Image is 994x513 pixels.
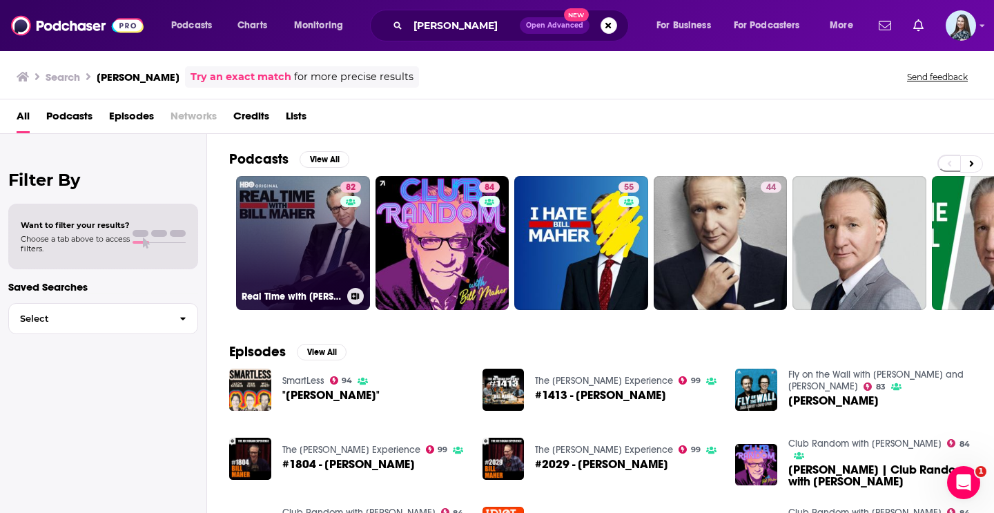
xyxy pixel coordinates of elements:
span: "[PERSON_NAME]" [282,389,380,401]
a: Charts [228,14,275,37]
a: 44 [654,176,788,310]
h2: Podcasts [229,151,289,168]
span: New [564,8,589,21]
span: Charts [237,16,267,35]
span: for more precise results [294,69,413,85]
span: 83 [876,384,886,390]
input: Search podcasts, credits, & more... [408,14,520,37]
a: PodcastsView All [229,151,349,168]
a: Bill Burr | Club Random with Bill Maher [788,464,972,487]
a: 99 [679,376,701,385]
a: #1804 - Bill Maher [282,458,415,470]
button: Show profile menu [946,10,976,41]
a: All [17,105,30,133]
iframe: Intercom live chat [947,466,980,499]
img: User Profile [946,10,976,41]
a: Club Random with Bill Maher [788,438,942,449]
img: Bill Maher [735,369,777,411]
span: For Business [656,16,711,35]
button: open menu [647,14,728,37]
span: #2029 - [PERSON_NAME] [535,458,668,470]
a: 44 [761,182,781,193]
img: #2029 - Bill Maher [483,438,525,480]
a: The Joe Rogan Experience [282,444,420,456]
button: View All [297,344,347,360]
button: open menu [820,14,870,37]
span: More [830,16,853,35]
img: Bill Burr | Club Random with Bill Maher [735,444,777,486]
a: Episodes [109,105,154,133]
h2: Filter By [8,170,198,190]
a: #2029 - Bill Maher [535,458,668,470]
span: 84 [485,181,494,195]
button: View All [300,151,349,168]
span: 44 [766,181,776,195]
img: Podchaser - Follow, Share and Rate Podcasts [11,12,144,39]
span: Want to filter your results? [21,220,130,230]
span: 1 [975,466,986,477]
span: [PERSON_NAME] [788,395,879,407]
img: #1804 - Bill Maher [229,438,271,480]
span: #1413 - [PERSON_NAME] [535,389,666,401]
a: 55 [514,176,648,310]
a: Credits [233,105,269,133]
span: Monitoring [294,16,343,35]
a: 84 [376,176,509,310]
a: Try an exact match [191,69,291,85]
button: open menu [284,14,361,37]
span: 55 [624,181,634,195]
p: Saved Searches [8,280,198,293]
button: Select [8,303,198,334]
a: #1413 - Bill Maher [483,369,525,411]
span: Select [9,314,168,323]
span: Networks [170,105,217,133]
a: Bill Maher [788,395,879,407]
span: 82 [346,181,355,195]
span: 94 [342,378,352,384]
button: Send feedback [903,71,972,83]
span: 99 [691,447,701,453]
a: 84 [947,439,970,447]
a: 55 [618,182,639,193]
a: 99 [426,445,448,454]
img: "Bill Maher" [229,369,271,411]
span: Podcasts [171,16,212,35]
a: SmartLess [282,375,324,387]
a: Fly on the Wall with Dana Carvey and David Spade [788,369,964,392]
h3: Real Time with [PERSON_NAME] [242,291,342,302]
a: Podcasts [46,105,92,133]
a: 84 [479,182,500,193]
a: EpisodesView All [229,343,347,360]
a: Show notifications dropdown [873,14,897,37]
a: 82Real Time with [PERSON_NAME] [236,176,370,310]
a: 82 [340,182,361,193]
a: Lists [286,105,306,133]
a: 83 [864,383,886,391]
span: Choose a tab above to access filters. [21,234,130,253]
span: 99 [438,447,447,453]
a: The Joe Rogan Experience [535,444,673,456]
h2: Episodes [229,343,286,360]
a: "Bill Maher" [282,389,380,401]
a: 94 [330,376,353,385]
a: The Joe Rogan Experience [535,375,673,387]
span: #1804 - [PERSON_NAME] [282,458,415,470]
span: Logged in as brookefortierpr [946,10,976,41]
span: Open Advanced [526,22,583,29]
div: Search podcasts, credits, & more... [383,10,642,41]
button: open menu [162,14,230,37]
a: 99 [679,445,701,454]
h3: Search [46,70,80,84]
span: 99 [691,378,701,384]
button: Open AdvancedNew [520,17,589,34]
